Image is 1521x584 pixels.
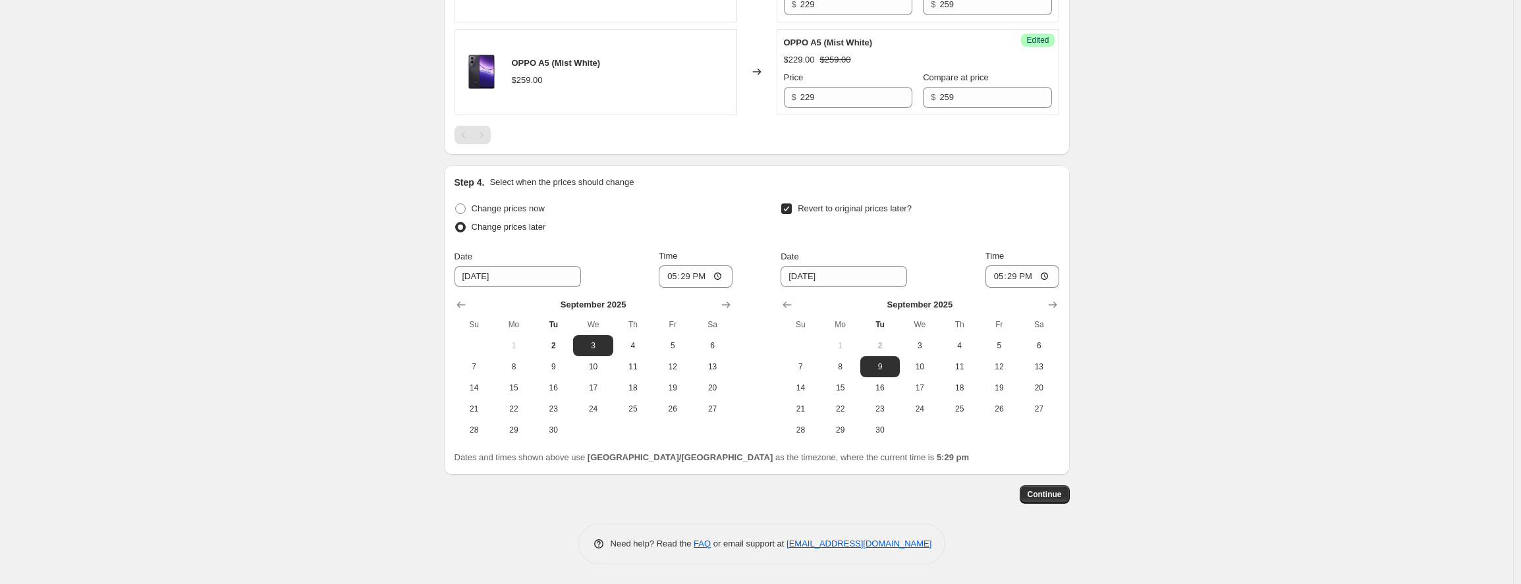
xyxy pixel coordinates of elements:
span: 21 [786,404,815,414]
span: $ [931,92,935,102]
button: Sunday September 21 2025 [781,398,820,419]
button: Continue [1020,485,1070,504]
input: 12:00 [985,265,1059,288]
b: [GEOGRAPHIC_DATA]/[GEOGRAPHIC_DATA] [588,452,773,462]
span: Fr [658,319,687,330]
span: 14 [786,383,815,393]
button: Friday September 19 2025 [653,377,692,398]
span: 5 [658,340,687,351]
button: Saturday September 13 2025 [1019,356,1059,377]
button: Sunday September 7 2025 [455,356,494,377]
span: 24 [905,404,934,414]
th: Sunday [781,314,820,335]
button: Tuesday September 30 2025 [860,419,900,440]
button: Tuesday September 30 2025 [534,419,573,440]
strike: $259.00 [820,53,851,66]
button: Sunday September 14 2025 [455,377,494,398]
button: Sunday September 14 2025 [781,377,820,398]
a: [EMAIL_ADDRESS][DOMAIN_NAME] [787,539,931,548]
span: 3 [905,340,934,351]
div: $259.00 [512,74,543,87]
span: Su [786,319,815,330]
span: 19 [985,383,1014,393]
span: 17 [905,383,934,393]
span: 21 [460,404,489,414]
button: Monday September 8 2025 [494,356,534,377]
span: 1 [499,340,528,351]
button: Tuesday September 23 2025 [860,398,900,419]
button: Tuesday September 16 2025 [534,377,573,398]
input: 9/2/2025 [781,266,907,287]
span: 29 [499,425,528,435]
span: 23 [539,404,568,414]
span: 10 [578,361,607,372]
button: Friday September 26 2025 [980,398,1019,419]
span: 13 [698,361,727,372]
input: 12:00 [659,265,733,288]
button: Saturday September 6 2025 [1019,335,1059,356]
span: Fr [985,319,1014,330]
span: Continue [1028,489,1062,500]
span: 7 [460,361,489,372]
button: Tuesday September 9 2025 [860,356,900,377]
span: Change prices later [472,222,546,232]
th: Saturday [692,314,732,335]
span: Price [784,72,804,82]
span: 5 [985,340,1014,351]
button: Friday September 5 2025 [980,335,1019,356]
span: 9 [539,361,568,372]
span: 28 [786,425,815,435]
span: Change prices now [472,203,545,213]
button: Saturday September 27 2025 [692,398,732,419]
span: Time [659,251,677,261]
th: Wednesday [900,314,939,335]
button: Monday September 8 2025 [821,356,860,377]
button: Monday September 15 2025 [821,377,860,398]
button: Saturday September 13 2025 [692,356,732,377]
span: Date [781,252,798,261]
button: Friday September 19 2025 [980,377,1019,398]
span: 12 [985,361,1014,372]
span: 26 [658,404,687,414]
th: Sunday [455,314,494,335]
span: Compare at price [923,72,989,82]
span: 7 [786,361,815,372]
span: 27 [1024,404,1053,414]
span: 23 [866,404,895,414]
button: Show previous month, August 2025 [452,296,470,314]
button: Wednesday September 10 2025 [573,356,613,377]
button: Sunday September 7 2025 [781,356,820,377]
span: 18 [619,383,648,393]
th: Thursday [939,314,979,335]
span: Sa [698,319,727,330]
span: 14 [460,383,489,393]
button: Wednesday September 17 2025 [573,377,613,398]
span: Need help? Read the [611,539,694,548]
span: 16 [539,383,568,393]
button: Saturday September 20 2025 [1019,377,1059,398]
th: Wednesday [573,314,613,335]
span: 22 [826,404,855,414]
span: Tu [866,319,895,330]
button: Sunday September 21 2025 [455,398,494,419]
span: Dates and times shown above use as the timezone, where the current time is [455,452,970,462]
button: Show previous month, August 2025 [778,296,796,314]
span: 29 [826,425,855,435]
button: Wednesday September 24 2025 [573,398,613,419]
span: 2 [539,340,568,351]
span: 19 [658,383,687,393]
th: Monday [821,314,860,335]
span: 30 [866,425,895,435]
th: Monday [494,314,534,335]
button: Show next month, October 2025 [1043,296,1062,314]
span: 11 [619,361,648,372]
button: Tuesday September 16 2025 [860,377,900,398]
span: 15 [499,383,528,393]
button: Thursday September 11 2025 [613,356,653,377]
span: Edited [1026,35,1049,45]
span: Time [985,251,1004,261]
span: 16 [866,383,895,393]
th: Friday [653,314,692,335]
span: Sa [1024,319,1053,330]
th: Friday [980,314,1019,335]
